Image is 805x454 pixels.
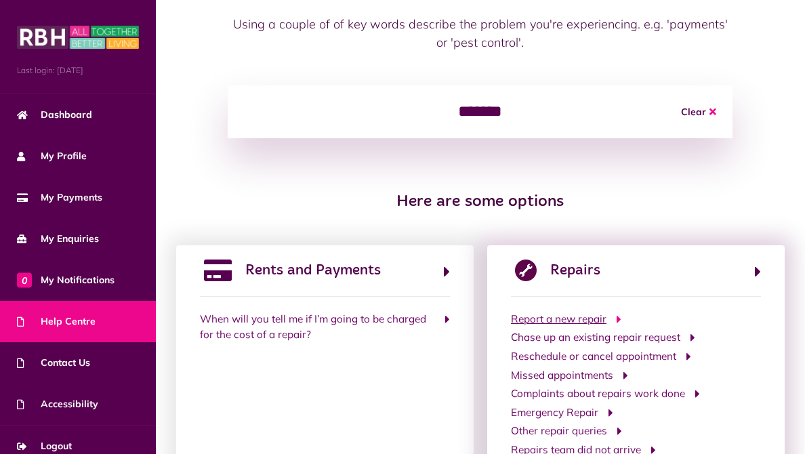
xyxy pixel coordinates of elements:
span: When will you tell me if I’m going to be charged for the cost of a repair? [200,312,435,343]
span: My Profile [17,149,87,163]
span: 0 [17,272,32,287]
span: Contact Us [17,356,90,370]
button: Repairs [511,259,761,297]
img: report-repair.png [515,260,537,281]
span: Accessibility [17,397,98,411]
button: Complaints about repairs work done [511,386,761,402]
button: Clear [665,85,732,138]
span: Chase up an existing repair request [511,330,680,346]
span: My Notifications [17,273,115,287]
span: Repairs [550,260,600,281]
button: Report a new repair [511,312,761,327]
span: Other repair queries [511,424,607,439]
span: Missed appointments [511,368,613,384]
button: Reschedule or cancel appointment [511,349,761,365]
h3: Here are some options [228,192,732,212]
span: Reschedule or cancel appointment [511,349,676,365]
span: Complaints about repairs work done [511,386,685,402]
span: Last login: [DATE] [17,64,139,77]
span: My Payments [17,190,102,205]
button: Rents and Payments [200,259,450,297]
span: Emergency Repair [511,405,598,421]
span: My Enquiries [17,232,99,246]
button: Emergency Repair [511,405,761,421]
span: Help Centre [17,314,96,329]
img: rents-payments.png [204,260,232,281]
img: MyRBH [17,24,139,51]
button: When will you tell me if I’m going to be charged for the cost of a repair? [200,312,450,343]
button: Other repair queries [511,424,761,439]
span: Logout [17,439,72,453]
button: Missed appointments [511,368,761,384]
span: Dashboard [17,108,92,122]
p: Using a couple of of key words describe the problem you're experiencing. e.g. 'payments' or 'pest... [228,15,732,51]
span: Rents and Payments [245,260,381,281]
span: Report a new repair [511,312,606,327]
button: Chase up an existing repair request [511,330,761,346]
